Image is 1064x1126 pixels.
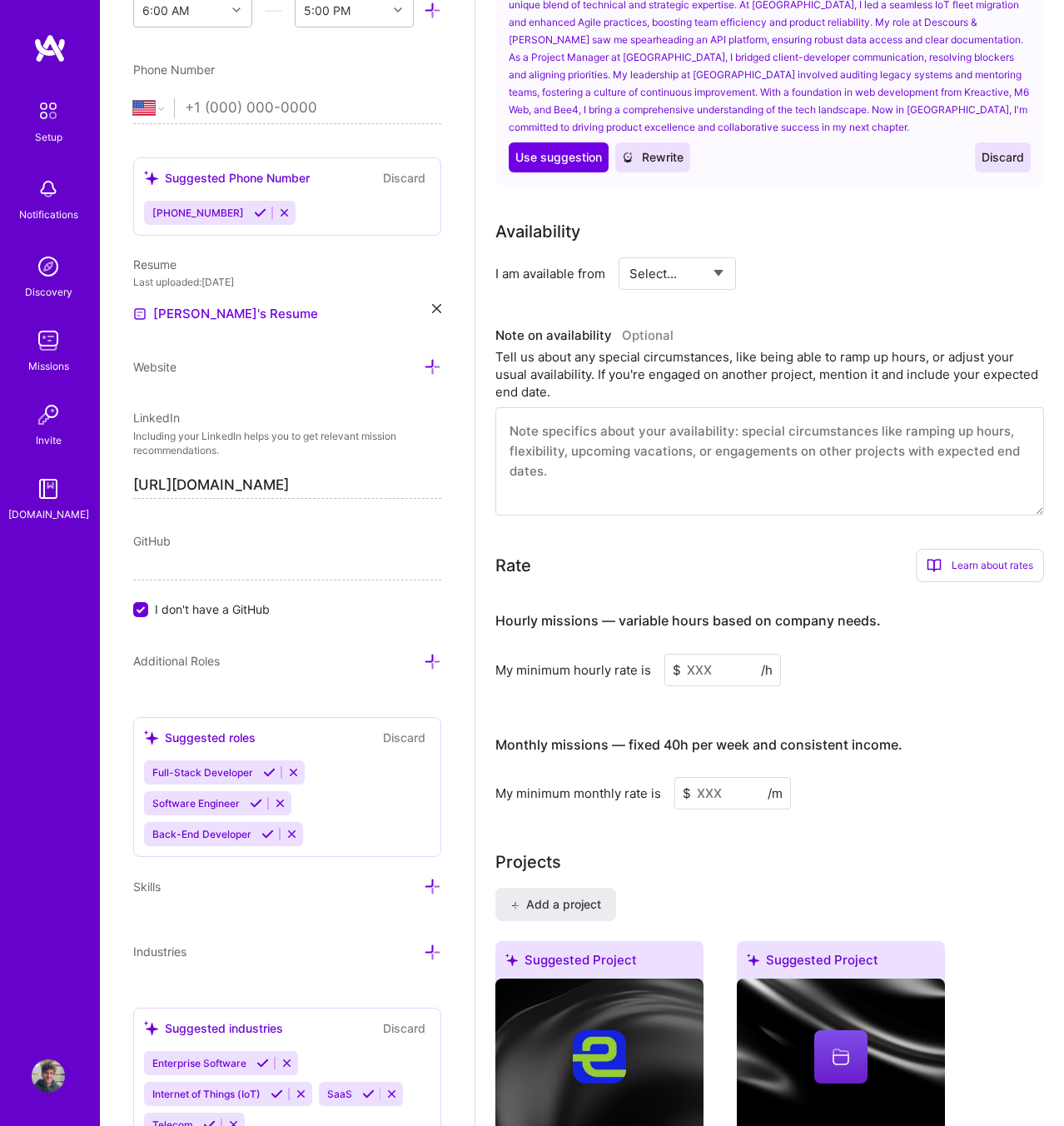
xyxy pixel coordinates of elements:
button: Discard [975,142,1031,172]
i: Reject [278,207,291,219]
i: icon Close [432,304,441,313]
i: Reject [295,1088,307,1100]
a: [PERSON_NAME]'s Resume [133,304,318,324]
div: Projects [495,849,561,874]
img: Invite [32,398,65,431]
span: Additional Roles [133,654,220,668]
input: +1 (000) 000-0000 [185,84,441,132]
div: Note on availability [495,323,674,348]
i: icon Chevron [232,6,241,14]
div: 5:00 PM [304,2,351,19]
input: XXX [674,777,791,810]
span: Optional [622,327,674,343]
span: Enterprise Software [152,1057,246,1069]
span: Software Engineer [152,797,240,810]
i: icon SuggestedTeams [144,1021,158,1035]
div: [DOMAIN_NAME] [8,506,89,523]
img: setup [31,93,66,128]
i: icon HorizontalInLineDivider [265,2,282,19]
i: Accept [250,797,262,810]
div: 6:00 AM [142,2,189,19]
div: My minimum monthly rate is [495,785,661,802]
h4: Monthly missions — fixed 40h per week and consistent income. [495,737,902,753]
img: Company logo [573,1030,626,1084]
button: Use suggestion [509,142,609,172]
h4: Hourly missions — variable hours based on company needs. [495,613,881,629]
span: [PHONE_NUMBER] [152,207,244,219]
img: bell [32,172,65,206]
div: Invite [36,431,62,449]
div: Learn about rates [916,549,1044,582]
img: User Avatar [32,1059,65,1093]
div: Last uploaded: [DATE] [133,273,441,291]
i: icon SuggestedTeams [747,954,759,966]
div: I am available from [495,265,605,282]
i: Reject [287,766,300,779]
i: Reject [286,828,298,840]
div: Add projects you've worked on [495,849,561,874]
span: Back-End Developer [152,828,251,840]
div: Missions [28,357,69,375]
img: teamwork [32,324,65,357]
span: $ [673,661,681,679]
span: Add a project [510,896,601,913]
i: Accept [362,1088,375,1100]
span: Discard [982,149,1024,166]
img: Resume [133,307,147,321]
span: Skills [133,879,161,894]
img: discovery [32,250,65,283]
i: icon SuggestedTeams [144,171,158,185]
div: Discovery [25,283,72,301]
i: icon SuggestedTeams [144,730,158,745]
img: guide book [32,472,65,506]
div: Setup [35,128,62,146]
i: icon CrystalBall [622,152,634,163]
button: Discard [378,728,430,747]
span: Resume [133,257,177,272]
i: icon PlusBlack [510,901,520,910]
div: Notifications [19,206,78,223]
button: Add a project [495,888,616,921]
span: /m [768,785,783,802]
span: SaaS [327,1088,352,1100]
div: Tell us about any special circumstances, like being able to ramp up hours, or adjust your usual a... [495,348,1044,401]
span: GitHub [133,534,171,548]
p: Including your LinkedIn helps you to get relevant mission recommendations. [133,430,441,458]
span: Industries [133,944,186,959]
i: icon BookOpen [927,558,942,573]
i: icon SuggestedTeams [505,954,518,966]
div: My minimum hourly rate is [495,661,651,679]
i: Reject [281,1057,293,1069]
i: Reject [274,797,286,810]
a: User Avatar [27,1059,69,1093]
div: Suggested Project [495,941,704,985]
img: logo [33,33,67,63]
div: Suggested industries [144,1019,283,1037]
span: Website [133,360,177,374]
span: Use suggestion [515,149,602,166]
i: Accept [263,766,276,779]
div: Rate [495,553,531,578]
i: Reject [385,1088,398,1100]
div: Suggested Phone Number [144,169,310,187]
button: Discard [378,1019,430,1038]
i: icon Chevron [394,6,402,14]
i: Accept [271,1088,283,1100]
button: Discard [378,168,430,187]
div: Availability [495,219,580,244]
i: Accept [261,828,274,840]
div: Suggested roles [144,729,256,746]
span: Rewrite [622,149,684,166]
span: Full-Stack Developer [152,766,253,779]
i: Accept [256,1057,269,1069]
span: LinkedIn [133,411,180,425]
span: Internet of Things (IoT) [152,1088,261,1100]
i: Accept [254,207,266,219]
button: Rewrite [615,142,690,172]
span: Phone Number [133,62,215,77]
span: I don't have a GitHub [155,600,270,618]
span: $ [683,785,691,802]
input: XXX [664,654,781,686]
span: /h [761,661,773,679]
div: Suggested Project [737,941,945,985]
